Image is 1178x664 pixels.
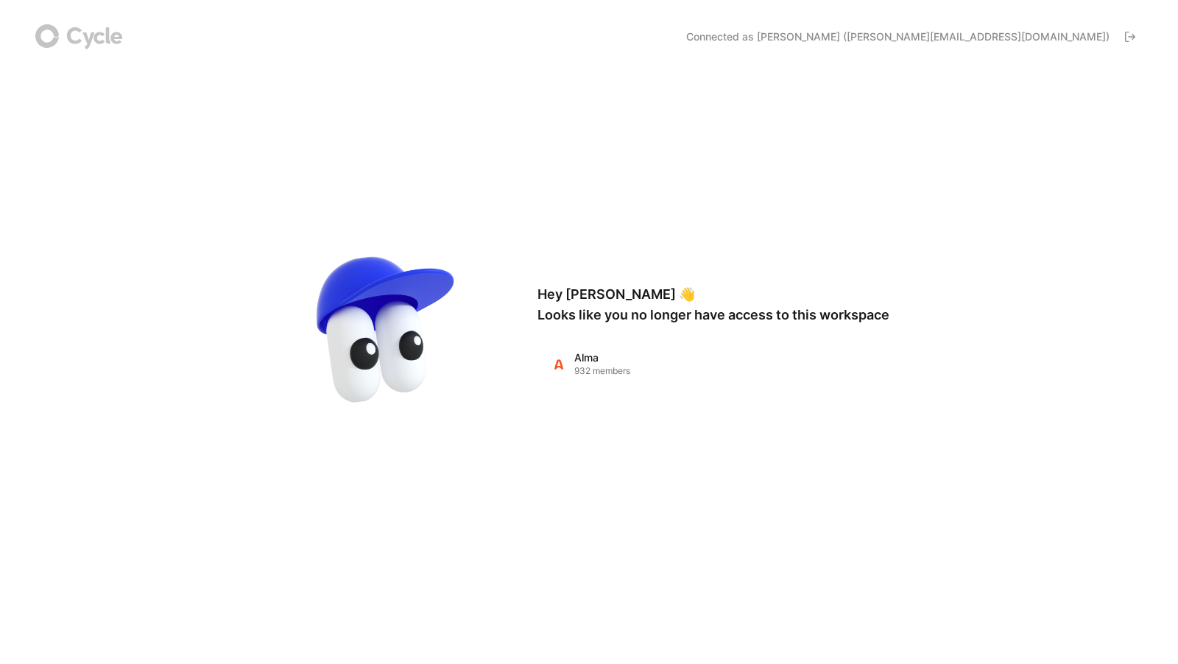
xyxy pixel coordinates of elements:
h1: Hey [PERSON_NAME] 👋 Looks like you no longer have access to this workspace [537,284,891,325]
img: avatar [287,233,486,431]
button: Connected as [PERSON_NAME] ([PERSON_NAME][EMAIL_ADDRESS][DOMAIN_NAME]) [680,25,1143,49]
div: Alma [574,352,630,364]
div: 932 members [574,365,630,377]
span: Connected as [PERSON_NAME] ([PERSON_NAME][EMAIL_ADDRESS][DOMAIN_NAME]) [686,29,1110,44]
